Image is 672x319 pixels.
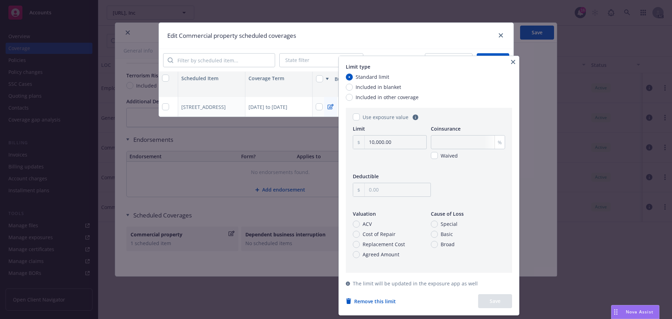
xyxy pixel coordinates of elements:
[346,280,512,294] div: The limit will be updated in the exposure app as well
[498,139,502,146] span: %
[363,241,405,248] span: Replacement Cost
[356,73,389,81] span: Standard limit
[431,210,464,217] span: Cause of Loss
[441,220,457,228] span: Special
[353,173,379,180] span: Deductible
[431,231,438,238] input: Basic
[353,221,360,228] input: ACV
[353,231,360,238] input: Cost of Repair
[346,74,353,81] input: Standard limit
[365,136,426,149] input: 0.00
[346,94,353,101] input: Included in other coverage
[363,251,399,258] span: Agreed Amount
[431,241,438,248] input: Broad
[363,220,372,228] span: ACV
[363,230,395,238] span: Cost of Repair
[356,83,401,91] span: Included in blanket
[346,63,370,70] span: Limit type
[441,241,455,248] span: Broad
[363,114,408,120] span: Use exposure value
[532,29,542,36] span: Save
[493,29,509,36] span: Cancel
[353,125,365,132] span: Limit
[353,241,360,248] input: Replacement Cost
[441,230,453,238] span: Basic
[346,298,396,305] button: Remove this limit
[353,251,360,258] input: Agreed Amount
[365,183,430,196] input: 0.00
[353,210,376,217] span: Valuation
[441,152,458,159] span: Waived
[346,84,353,91] input: Included in blanket
[431,125,461,132] span: Coinsurance
[431,221,438,228] input: Special
[356,93,419,101] span: Included in other coverage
